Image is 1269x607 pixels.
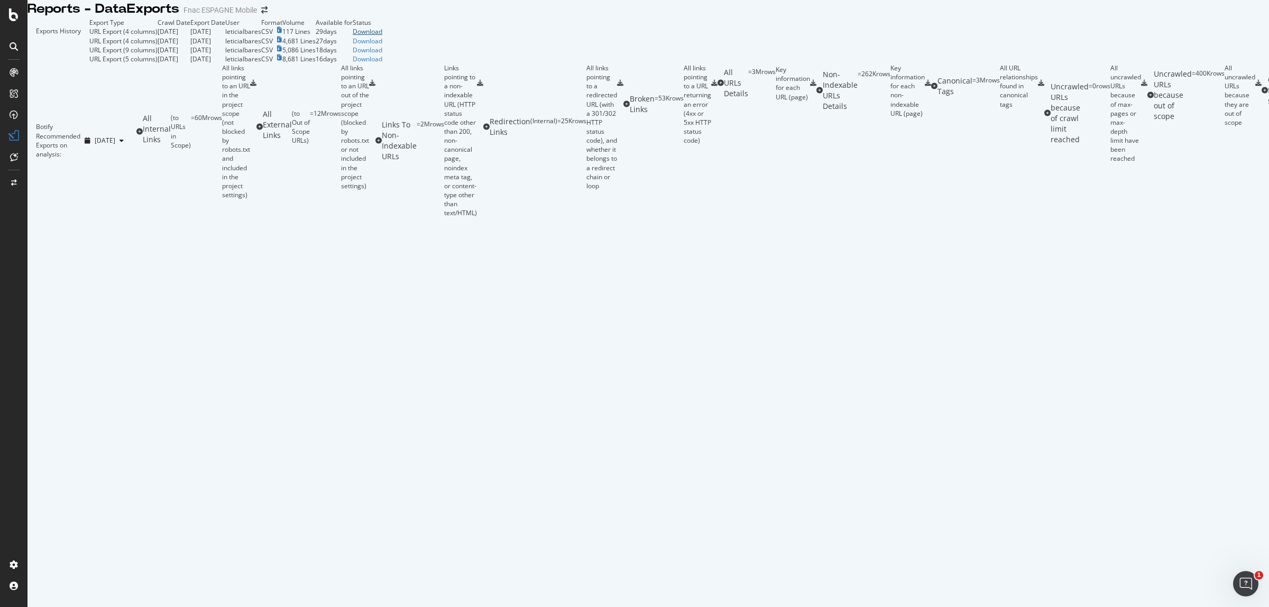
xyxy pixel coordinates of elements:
[858,69,890,112] div: = 262K rows
[261,36,273,45] div: CSV
[655,94,684,115] div: = 53K rows
[972,76,1000,97] div: = 3M rows
[617,80,623,86] div: csv-export
[282,18,316,27] td: Volume
[1225,63,1255,127] div: All uncrawled URLs because they are out of scope
[1233,571,1258,596] iframe: Intercom live chat
[89,18,158,27] td: Export Type
[158,36,190,45] td: [DATE]
[282,27,316,36] td: 117 Lines
[143,113,171,150] div: All Internal Links
[225,45,261,54] td: leticialbares
[776,65,810,102] div: Key information for each URL (page)
[444,63,477,217] div: Links pointing to a non-indexable URL (HTTP status code other than 200, non-canonical page, noind...
[630,94,655,115] div: Broken Links
[477,80,483,86] div: csv-export
[183,5,257,15] div: Fnac ESPAGNE Mobile
[89,54,158,63] div: URL Export (5 columns)
[1255,571,1263,580] span: 1
[158,27,190,36] td: [DATE]
[1051,81,1089,145] div: Uncrawled URLs because of crawl limit reached
[225,36,261,45] td: leticialbares
[353,36,382,45] a: Download
[748,67,776,99] div: = 3M rows
[282,54,316,63] td: 8,681 Lines
[171,113,191,150] div: ( to URLs in Scope )
[557,116,586,137] div: = 25K rows
[225,18,261,27] td: User
[353,18,382,27] td: Status
[1141,80,1147,86] div: csv-export
[261,54,273,63] div: CSV
[80,132,128,149] button: [DATE]
[158,18,190,27] td: Crawl Date
[261,6,268,14] div: arrow-right-arrow-left
[369,80,375,86] div: csv-export
[1089,81,1110,145] div: = 0 rows
[89,27,158,36] div: URL Export (4 columns)
[1038,80,1044,86] div: csv-export
[282,45,316,54] td: 5,086 Lines
[316,36,353,45] td: 27 days
[36,26,81,55] div: Exports History
[222,63,250,199] div: All links pointing to an URL in the project scope (not blocked by robots.txt and included in the ...
[250,80,256,86] div: csv-export
[417,119,444,162] div: = 2M rows
[890,63,925,118] div: Key information for each non-indexable URL (page)
[191,113,222,150] div: = 60M rows
[1154,69,1192,122] div: Uncrawled URLs because out of scope
[190,18,225,27] td: Export Date
[937,76,972,97] div: Canonical Tags
[190,36,225,45] td: [DATE]
[1255,80,1262,86] div: csv-export
[490,116,530,137] div: Redirection Links
[684,63,711,145] div: All links pointing to a URL returning an error (4xx or 5xx HTTP status code)
[316,45,353,54] td: 18 days
[225,54,261,63] td: leticialbares
[316,18,353,27] td: Available for
[711,80,718,86] div: csv-export
[823,69,858,112] div: Non-Indexable URLs Details
[36,122,80,159] div: Botify Recommended Exports on analysis:
[586,63,617,190] div: All links pointing to a redirected URL (with a 301/302 HTTP status code), and whether it belongs ...
[341,63,369,190] div: All links pointing to an URL out of the project scope (blocked by robots.txt or not included in t...
[724,67,748,99] div: All URLs Details
[89,36,158,45] div: URL Export (4 columns)
[261,18,282,27] td: Format
[158,45,190,54] td: [DATE]
[158,54,190,63] td: [DATE]
[310,109,341,145] div: = 12M rows
[353,45,382,54] a: Download
[810,80,816,86] div: csv-export
[316,54,353,63] td: 16 days
[190,54,225,63] td: [DATE]
[261,27,273,36] div: CSV
[190,45,225,54] td: [DATE]
[353,54,382,63] a: Download
[1110,63,1141,163] div: All uncrawled URLs because of max-pages or max-depth limit have been reached
[190,27,225,36] td: [DATE]
[282,36,316,45] td: 4,681 Lines
[316,27,353,36] td: 29 days
[530,116,557,137] div: ( Internal )
[1192,69,1225,122] div: = 400K rows
[95,136,115,145] span: 2025 Oct. 1st
[292,109,310,145] div: ( to Out of Scope URLs )
[89,45,158,54] div: URL Export (9 columns)
[263,109,292,145] div: All External Links
[925,80,931,86] div: csv-export
[261,45,273,54] div: CSV
[225,27,261,36] td: leticialbares
[382,119,417,162] div: Links To Non-Indexable URLs
[1000,63,1038,109] div: All URL relationships found in canonical tags
[353,27,382,36] a: Download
